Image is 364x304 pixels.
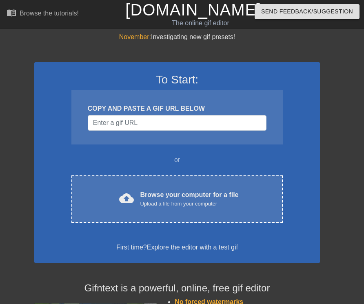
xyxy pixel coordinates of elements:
[34,282,320,294] h4: Gifntext is a powerful, online, free gif editor
[261,7,353,17] span: Send Feedback/Suggestion
[7,8,16,17] span: menu_book
[45,243,309,252] div: First time?
[125,1,261,19] a: [DOMAIN_NAME]
[34,32,320,42] div: Investigating new gif presets!
[88,115,266,131] input: Username
[88,104,266,114] div: COPY AND PASTE A GIF URL BELOW
[125,18,275,28] div: The online gif editor
[119,33,151,40] span: November:
[147,244,238,251] a: Explore the editor with a test gif
[119,191,134,206] span: cloud_upload
[140,200,239,208] div: Upload a file from your computer
[20,10,79,17] div: Browse the tutorials!
[45,73,309,87] h3: To Start:
[255,4,360,19] button: Send Feedback/Suggestion
[55,155,299,165] div: or
[7,8,79,20] a: Browse the tutorials!
[140,190,239,208] div: Browse your computer for a file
